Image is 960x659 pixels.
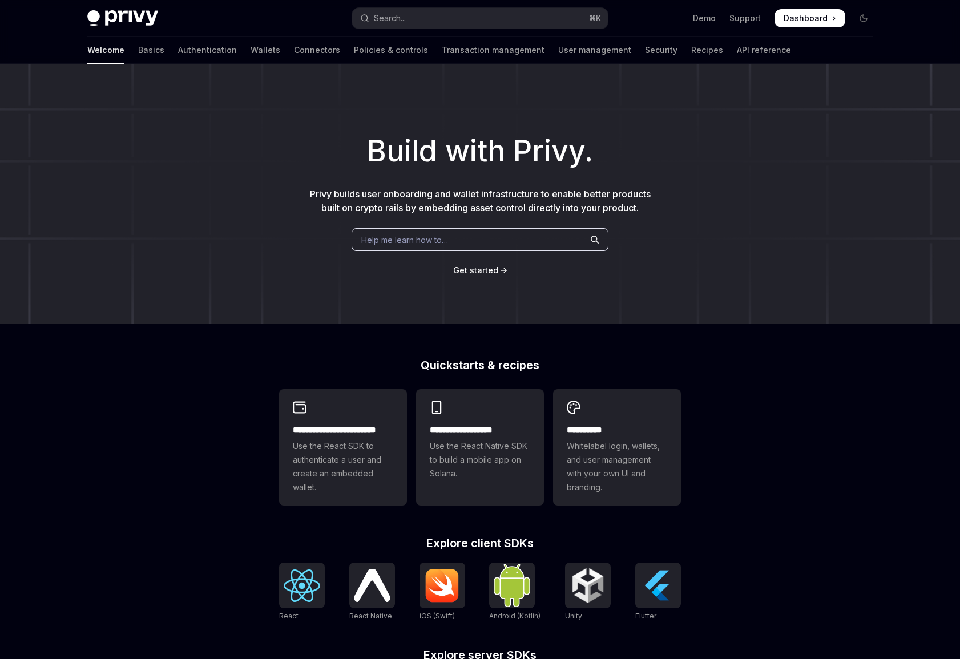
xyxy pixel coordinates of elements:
[565,563,611,622] a: UnityUnity
[178,37,237,64] a: Authentication
[565,612,582,620] span: Unity
[430,439,530,480] span: Use the React Native SDK to build a mobile app on Solana.
[635,612,656,620] span: Flutter
[420,612,455,620] span: iOS (Swift)
[453,265,498,276] a: Get started
[138,37,164,64] a: Basics
[279,612,299,620] span: React
[284,569,320,602] img: React
[640,567,676,604] img: Flutter
[420,563,465,622] a: iOS (Swift)iOS (Swift)
[293,439,393,494] span: Use the React SDK to authenticate a user and create an embedded wallet.
[784,13,828,24] span: Dashboard
[87,37,124,64] a: Welcome
[442,37,544,64] a: Transaction management
[279,537,681,549] h2: Explore client SDKs
[354,37,428,64] a: Policies & controls
[87,10,158,26] img: dark logo
[589,14,601,23] span: ⌘ K
[453,265,498,275] span: Get started
[18,129,942,173] h1: Build with Privy.
[558,37,631,64] a: User management
[374,11,406,25] div: Search...
[570,567,606,604] img: Unity
[251,37,280,64] a: Wallets
[361,234,448,246] span: Help me learn how to…
[693,13,716,24] a: Demo
[416,389,544,506] a: **** **** **** ***Use the React Native SDK to build a mobile app on Solana.
[494,564,530,607] img: Android (Kotlin)
[645,37,677,64] a: Security
[424,568,461,603] img: iOS (Swift)
[635,563,681,622] a: FlutterFlutter
[854,9,873,27] button: Toggle dark mode
[279,563,325,622] a: ReactReact
[354,569,390,601] img: React Native
[349,563,395,622] a: React NativeReact Native
[729,13,761,24] a: Support
[567,439,667,494] span: Whitelabel login, wallets, and user management with your own UI and branding.
[691,37,723,64] a: Recipes
[737,37,791,64] a: API reference
[310,188,651,213] span: Privy builds user onboarding and wallet infrastructure to enable better products built on crypto ...
[775,9,845,27] a: Dashboard
[349,612,392,620] span: React Native
[294,37,340,64] a: Connectors
[352,8,608,29] button: Open search
[489,563,540,622] a: Android (Kotlin)Android (Kotlin)
[553,389,681,506] a: **** *****Whitelabel login, wallets, and user management with your own UI and branding.
[279,359,681,371] h2: Quickstarts & recipes
[489,612,540,620] span: Android (Kotlin)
